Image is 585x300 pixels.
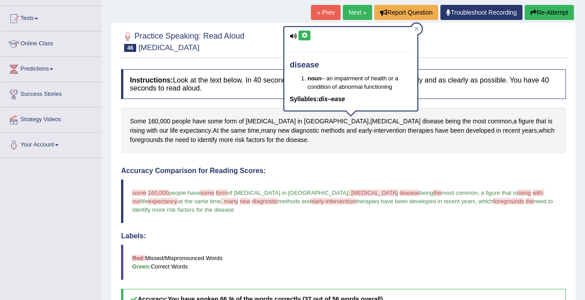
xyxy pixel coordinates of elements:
[121,30,244,52] h2: Practice Speaking: Read Aloud
[240,198,251,205] span: new
[290,61,412,70] h4: disease
[267,135,274,145] span: Click to see word definition
[503,126,520,135] span: Click to see word definition
[311,198,356,205] span: early-intervention
[539,126,555,135] span: Click to see word definition
[304,117,369,126] span: Click to see word definition
[440,5,522,20] a: Troubleshoot Recording
[130,126,145,135] span: Click to see word definition
[130,117,146,126] span: Click to see word definition
[172,117,191,126] span: Click to see word definition
[290,96,412,103] h5: Syllables:
[159,126,168,135] span: Click to see word definition
[0,107,102,130] a: Strategy Videos
[213,126,219,135] span: Click to see word definition
[479,198,493,205] span: which
[121,232,566,240] h4: Labels:
[358,126,372,135] span: Click to see word definition
[536,117,546,126] span: Click to see word definition
[132,189,146,196] span: some
[198,135,217,145] span: Click to see word definition
[356,198,475,205] span: therapies have been developed in recent years
[433,189,441,196] span: the
[496,126,501,135] span: Click to see word definition
[311,5,340,20] a: « Prev
[0,6,102,28] a: Tests
[138,43,199,52] small: [MEDICAL_DATA]
[518,117,534,126] span: Click to see word definition
[148,189,169,196] span: 160,000
[224,117,237,126] span: Click to see word definition
[445,117,460,126] span: Click to see word definition
[481,189,517,196] span: a figure that is
[370,117,420,126] span: Click to see word definition
[239,117,244,126] span: Click to see word definition
[178,198,221,205] span: at the same time
[148,117,158,126] span: Click to see word definition
[408,126,434,135] span: Click to see word definition
[208,117,223,126] span: Click to see word definition
[180,126,211,135] span: Click to see word definition
[462,117,471,126] span: Click to see word definition
[191,135,196,145] span: Click to see word definition
[132,255,145,261] b: Red:
[450,126,464,135] span: Click to see word definition
[475,198,477,205] span: ,
[400,189,420,196] span: disease
[419,189,433,196] span: being
[121,245,566,280] blockquote: Missed/Mispronounced Words Correct Words
[235,135,245,145] span: Click to see word definition
[169,189,200,196] span: people have
[121,108,566,153] div: , , , . , - , .
[261,126,276,135] span: Click to see word definition
[0,32,102,54] a: Online Class
[441,189,478,196] span: most common
[175,135,189,145] span: Click to see word definition
[130,135,163,145] span: Click to see word definition
[298,117,302,126] span: Click to see word definition
[286,135,307,145] span: Click to see word definition
[343,5,372,20] a: Next »
[252,198,278,205] span: diagnostic
[275,135,284,145] span: Click to see word definition
[246,117,296,126] span: Click to see word definition
[488,117,512,126] span: Click to see word definition
[517,189,531,196] span: rising
[374,5,438,20] button: Report Question
[231,126,246,135] span: Click to see word definition
[514,117,517,126] span: Click to see word definition
[200,189,214,196] span: some
[526,198,534,205] span: the
[219,135,233,145] span: Click to see word definition
[374,126,406,135] span: Click to see word definition
[525,5,574,20] button: Re-Attempt
[522,126,537,135] span: Click to see word definition
[146,126,157,135] span: Click to see word definition
[291,126,319,135] span: Click to see word definition
[228,189,348,196] span: of [MEDICAL_DATA] in [GEOGRAPHIC_DATA]
[435,126,448,135] span: Click to see word definition
[216,189,228,196] span: form
[132,263,151,270] b: Green:
[493,198,524,205] span: foregrounds
[346,126,357,135] span: Click to see word definition
[278,198,311,205] span: methods and
[548,117,552,126] span: Click to see word definition
[132,189,544,205] span: with our
[278,126,290,135] span: Click to see word definition
[319,95,345,103] em: dis–ease
[247,126,259,135] span: Click to see word definition
[220,126,229,135] span: Click to see word definition
[170,126,178,135] span: Click to see word definition
[141,198,148,205] span: life
[165,135,173,145] span: Click to see word definition
[348,189,398,196] span: , [MEDICAL_DATA]
[124,44,136,52] span: 46
[478,189,479,196] span: ,
[473,117,486,126] span: Click to see word definition
[422,117,444,126] span: Click to see word definition
[148,198,178,205] span: expectancy.
[321,126,345,135] span: Click to see word definition
[0,57,102,79] a: Predictions
[221,198,238,205] span: , many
